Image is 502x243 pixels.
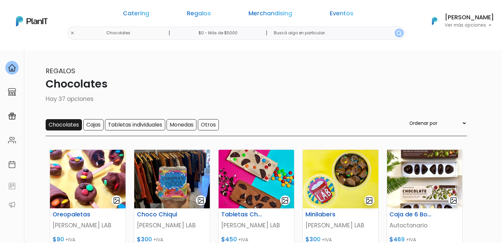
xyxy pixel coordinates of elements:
[8,201,16,209] img: partners-52edf745621dab592f3b2c58e3bca9d71375a7ef29c3b500c9f145b62cc070d4.svg
[16,16,48,26] img: PlanIt Logo
[450,197,457,204] img: gallery-light
[305,221,376,230] p: [PERSON_NAME] LAB
[50,150,126,208] img: thumb_paletas.jpg
[133,211,185,218] h6: Choco Chiqui
[83,119,104,130] input: Cajas
[113,197,121,204] img: gallery-light
[221,221,291,230] p: [PERSON_NAME] LAB
[266,29,267,37] p: |
[387,150,463,208] img: thumb_WhatsApp_Image_2023-04-27_at_15.28.58.jpeg
[134,150,210,208] img: thumb_d9431d_09d84f65f36d4c32b59a9acc13557662_mv2.png
[365,197,373,204] img: gallery-light
[330,11,353,19] a: Eventos
[406,236,416,243] span: +IVA
[187,11,211,19] a: Regalos
[8,88,16,96] img: marketplace-4ceaa7011d94191e9ded77b95e3339b90024bf715f7c57f8cf31f2d8c509eaba.svg
[217,211,269,218] h6: Tabletas Chocolate
[65,236,75,243] span: +IVA
[8,160,16,168] img: calendar-87d922413cdce8b2cf7b7f5f62616a5cf9e4887200fb71536465627b3292af00.svg
[197,197,205,204] img: gallery-light
[249,11,292,19] a: Merchandising
[198,119,219,130] input: Otros
[35,76,467,92] p: Chocolates
[390,221,460,230] p: Autoctonario
[169,29,170,37] p: |
[35,95,467,103] p: Hay 37 opciones
[49,211,101,218] h6: Oreopaletas
[301,211,354,218] h6: Minilabers
[427,14,442,28] img: PlanIt Logo
[70,31,75,35] img: close-6986928ebcb1d6c9903e3b54e860dbc4d054630f23adef3a32610726dff6a82b.svg
[445,15,494,21] h6: [PERSON_NAME]
[153,236,163,243] span: +IVA
[8,136,16,144] img: people-662611757002400ad9ed0e3c099ab2801c6687ba6c219adb57efc949bc21e19d.svg
[167,119,197,130] input: Monedas
[268,27,405,40] input: Buscá algo en particular..
[8,112,16,120] img: campaigns-02234683943229c281be62815700db0a1741e53638e28bf9629b52c665b00959.svg
[445,23,494,28] p: Ver más opciones
[35,66,467,76] p: Regalos
[397,31,402,36] img: search_button-432b6d5273f82d61273b3651a40e1bd1b912527efae98b1b7a1b2c0702e16a8d.svg
[46,119,82,130] input: Chocolates
[238,236,248,243] span: +IVA
[8,182,16,190] img: feedback-78b5a0c8f98aac82b08bfc38622c3050aee476f2c9584af64705fc4e61158814.svg
[322,236,332,243] span: +IVA
[123,11,149,19] a: Catering
[34,6,96,19] div: ¿Necesitás ayuda?
[8,64,16,72] img: home-e721727adea9d79c4d83392d1f703f7f8bce08238fde08b1acbfd93340b81755.svg
[386,211,438,218] h6: Caja de 6 Bombones
[281,197,289,204] img: gallery-light
[53,221,123,230] p: [PERSON_NAME] LAB
[423,12,494,30] button: PlanIt Logo [PERSON_NAME] Ver más opciones
[105,119,165,130] input: Tabletas individuales
[303,150,378,208] img: thumb_Bombones.jpg
[137,221,207,230] p: [PERSON_NAME] LAB
[219,150,294,208] img: thumb_barras.jpg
